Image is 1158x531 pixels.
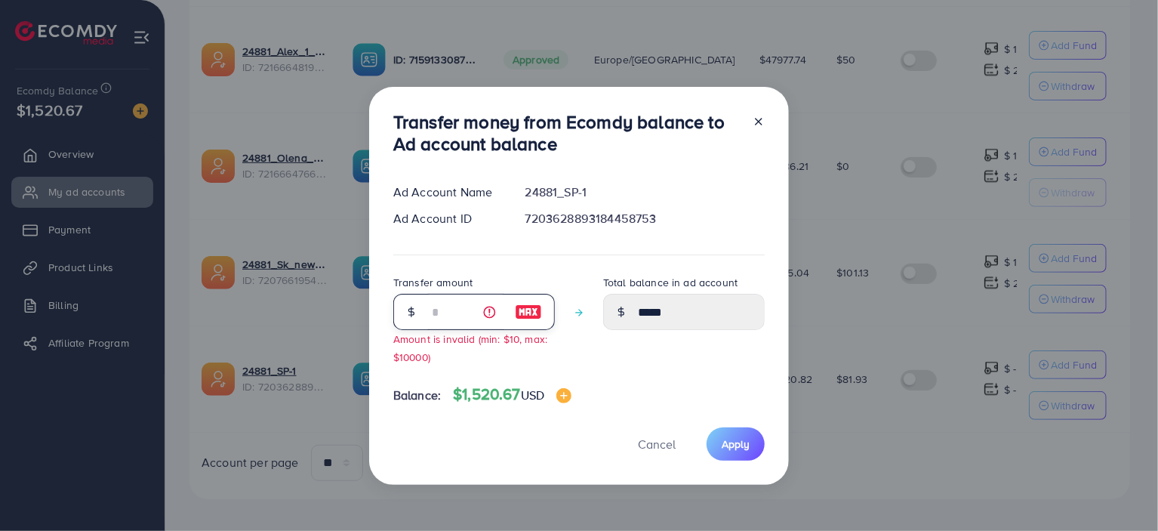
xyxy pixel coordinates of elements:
[393,111,741,155] h3: Transfer money from Ecomdy balance to Ad account balance
[393,387,441,404] span: Balance:
[453,385,571,404] h4: $1,520.67
[515,303,542,321] img: image
[513,184,777,201] div: 24881_SP-1
[513,210,777,227] div: 7203628893184458753
[707,428,765,460] button: Apply
[1094,463,1147,520] iframe: Chat
[381,184,513,201] div: Ad Account Name
[619,428,694,460] button: Cancel
[521,387,544,403] span: USD
[638,436,676,452] span: Cancel
[393,275,473,290] label: Transfer amount
[603,275,738,290] label: Total balance in ad account
[556,388,571,403] img: image
[393,332,547,363] small: Amount is invalid (min: $10, max: $10000)
[381,210,513,227] div: Ad Account ID
[722,437,750,452] span: Apply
